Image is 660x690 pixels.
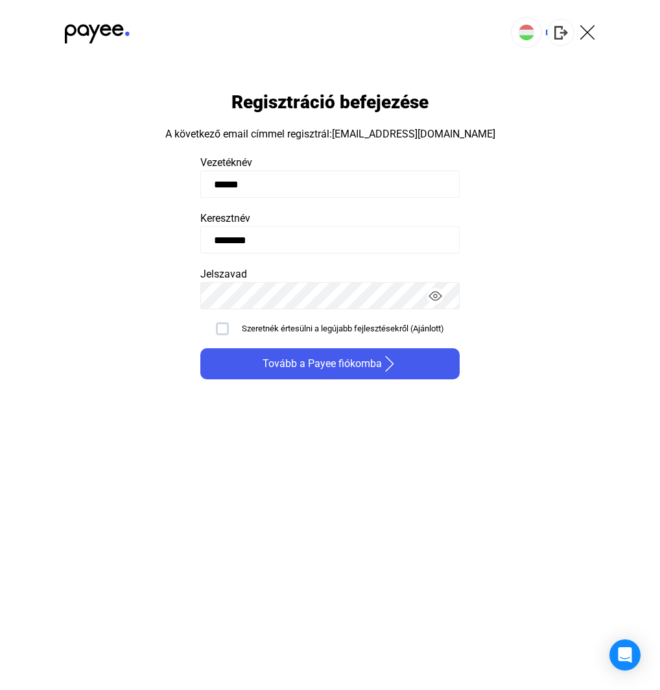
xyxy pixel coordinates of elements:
[200,212,250,224] span: Keresztnév
[200,268,247,280] span: Jelszavad
[65,17,130,43] img: black-payee-blue-dot.svg
[382,356,397,372] img: arrow-right-white
[554,26,568,40] img: logout-grey
[511,17,542,48] button: HU
[200,348,460,379] button: Tovább a Payee fiókombaarrow-right-white
[519,25,534,40] img: HU
[332,128,495,140] strong: [EMAIL_ADDRESS][DOMAIN_NAME]
[200,156,252,169] span: Vezetéknév
[580,25,595,40] img: X
[609,639,641,671] div: Open Intercom Messenger
[231,91,429,113] h1: Regisztráció befejezése
[547,19,574,46] button: logout-grey
[165,126,495,142] div: A következő email címmel regisztrál:
[242,322,444,335] div: Szeretnék értesülni a legújabb fejlesztésekről (Ajánlott)
[429,289,442,303] img: eyes-on.svg
[263,356,382,372] span: Tovább a Payee fiókomba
